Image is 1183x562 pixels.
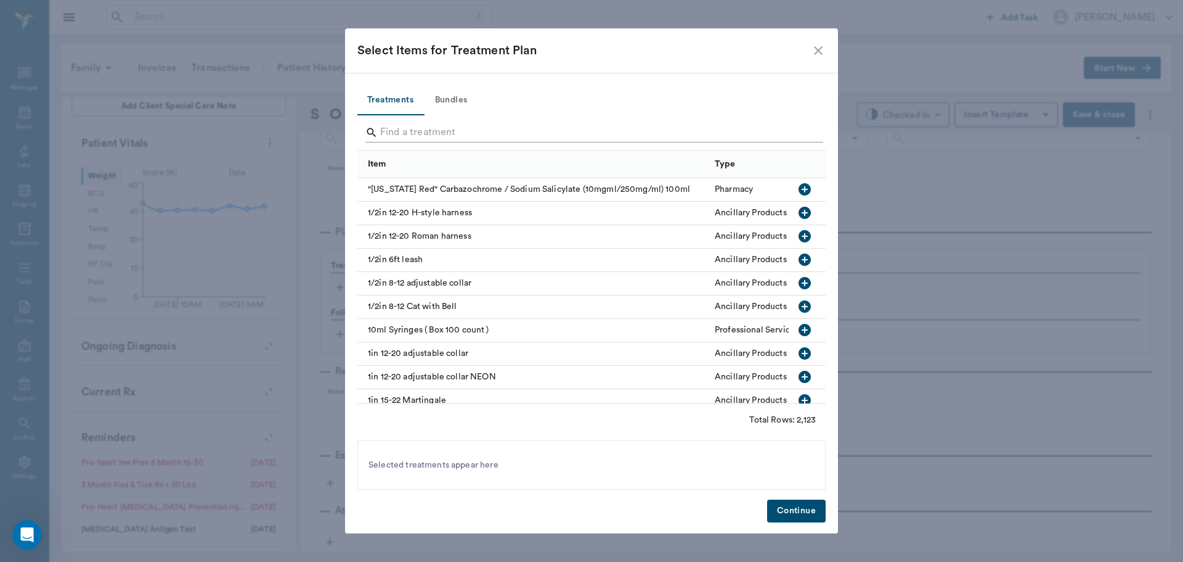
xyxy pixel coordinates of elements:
[715,254,829,266] div: Ancillary Products & Services
[715,371,829,383] div: Ancillary Products & Services
[715,207,829,219] div: Ancillary Products & Services
[715,147,736,181] div: Type
[715,394,829,407] div: Ancillary Products & Services
[715,183,753,196] div: Pharmacy
[357,178,709,202] div: "[US_STATE] Red" Carbazochrome / Sodium Salicylate (10mgml/250mg/ml) 100ml
[715,324,799,336] div: Professional Services
[811,43,826,58] button: close
[715,347,829,360] div: Ancillary Products & Services
[357,249,709,272] div: 1/2in 6ft leash
[12,520,42,550] iframe: Intercom live chat
[357,41,811,60] div: Select Items for Treatment Plan
[357,366,709,389] div: 1in 12-20 adjustable collar NEON
[365,123,823,145] div: Search
[749,414,816,426] div: Total Rows: 2,123
[368,459,498,472] span: Selected treatments appear here
[357,202,709,225] div: 1/2in 12-20 H-style harness
[357,86,423,115] button: Treatments
[715,230,829,242] div: Ancillary Products & Services
[357,389,709,413] div: 1in 15-22 Martingale
[423,86,479,115] button: Bundles
[715,300,829,313] div: Ancillary Products & Services
[357,225,709,249] div: 1/2in 12-20 Roman harness
[715,277,829,289] div: Ancillary Products & Services
[357,342,709,366] div: 1in 12-20 adjustable collar
[357,150,709,178] div: Item
[357,319,709,342] div: 10ml Syringes ( Box 100 count )
[357,272,709,295] div: 1/2in 8-12 adjustable collar
[368,147,386,181] div: Item
[357,295,709,319] div: 1/2in 8-12 Cat with Bell
[709,150,861,178] div: Type
[767,500,826,523] button: Continue
[380,123,805,143] input: Find a treatment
